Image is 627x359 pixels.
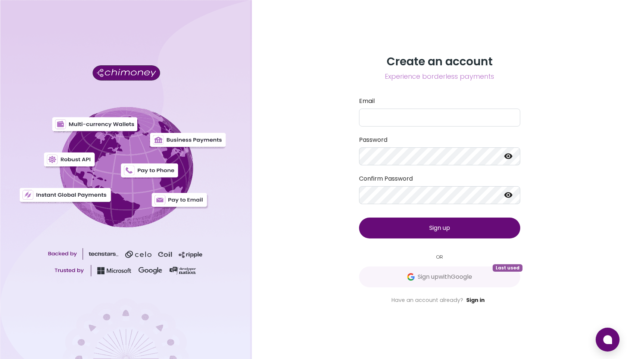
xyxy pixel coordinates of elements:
span: Sign up with Google [418,272,472,281]
h3: Create an account [359,55,520,68]
img: Google [407,273,415,281]
span: Sign up [429,224,450,232]
label: Email [359,97,520,106]
span: Experience borderless payments [359,71,520,82]
label: Password [359,135,520,144]
span: Have an account already? [392,296,463,304]
a: Sign in [466,296,485,304]
span: Last used [493,264,522,272]
button: Sign up [359,218,520,238]
small: OR [359,253,520,260]
button: GoogleSign upwithGoogleLast used [359,266,520,287]
button: Open chat window [596,328,620,352]
label: Confirm Password [359,174,520,183]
